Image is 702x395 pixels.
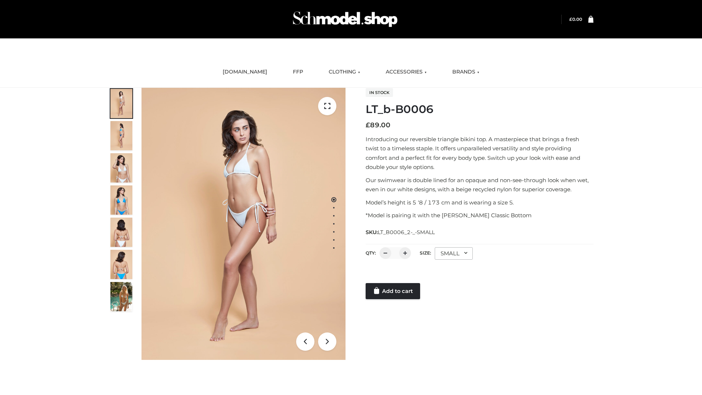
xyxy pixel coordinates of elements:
[141,88,346,360] img: ArielClassicBikiniTop_CloudNine_AzureSky_OW114ECO_1
[569,16,572,22] span: £
[366,103,593,116] h1: LT_b-B0006
[366,228,435,237] span: SKU:
[435,247,473,260] div: SMALL
[287,64,309,80] a: FFP
[447,64,485,80] a: BRANDS
[110,121,132,150] img: ArielClassicBikiniTop_CloudNine_AzureSky_OW114ECO_2-scaled.jpg
[323,64,366,80] a: CLOTHING
[290,5,400,34] img: Schmodel Admin 964
[366,121,390,129] bdi: 89.00
[366,88,393,97] span: In stock
[569,16,582,22] bdi: 0.00
[366,250,376,256] label: QTY:
[110,89,132,118] img: ArielClassicBikiniTop_CloudNine_AzureSky_OW114ECO_1-scaled.jpg
[366,211,593,220] p: *Model is pairing it with the [PERSON_NAME] Classic Bottom
[110,185,132,215] img: ArielClassicBikiniTop_CloudNine_AzureSky_OW114ECO_4-scaled.jpg
[366,198,593,207] p: Model’s height is 5 ‘8 / 173 cm and is wearing a size S.
[380,64,432,80] a: ACCESSORIES
[366,135,593,172] p: Introducing our reversible triangle bikini top. A masterpiece that brings a fresh twist to a time...
[569,16,582,22] a: £0.00
[420,250,431,256] label: Size:
[110,153,132,183] img: ArielClassicBikiniTop_CloudNine_AzureSky_OW114ECO_3-scaled.jpg
[110,218,132,247] img: ArielClassicBikiniTop_CloudNine_AzureSky_OW114ECO_7-scaled.jpg
[110,250,132,279] img: ArielClassicBikiniTop_CloudNine_AzureSky_OW114ECO_8-scaled.jpg
[378,229,435,236] span: LT_B0006_2-_-SMALL
[366,176,593,194] p: Our swimwear is double lined for an opaque and non-see-through look when wet, even in our white d...
[217,64,273,80] a: [DOMAIN_NAME]
[366,121,370,129] span: £
[366,283,420,299] a: Add to cart
[110,282,132,311] img: Arieltop_CloudNine_AzureSky2.jpg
